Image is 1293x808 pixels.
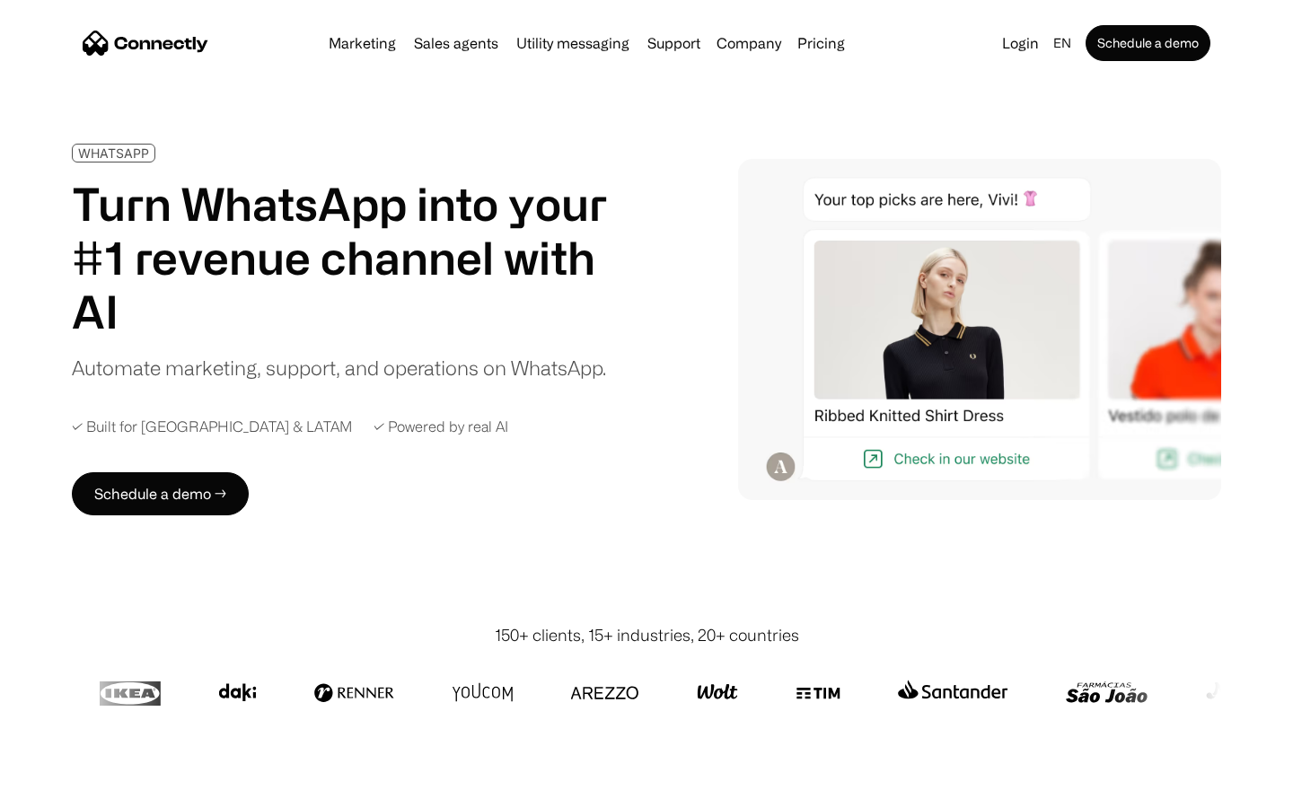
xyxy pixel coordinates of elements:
[640,36,708,50] a: Support
[1046,31,1082,56] div: en
[72,418,352,435] div: ✓ Built for [GEOGRAPHIC_DATA] & LATAM
[790,36,852,50] a: Pricing
[36,777,108,802] ul: Language list
[72,472,249,515] a: Schedule a demo →
[321,36,403,50] a: Marketing
[72,177,629,338] h1: Turn WhatsApp into your #1 revenue channel with AI
[72,353,606,382] div: Automate marketing, support, and operations on WhatsApp.
[1053,31,1071,56] div: en
[509,36,637,50] a: Utility messaging
[495,623,799,647] div: 150+ clients, 15+ industries, 20+ countries
[374,418,508,435] div: ✓ Powered by real AI
[407,36,506,50] a: Sales agents
[717,31,781,56] div: Company
[83,30,208,57] a: home
[1086,25,1210,61] a: Schedule a demo
[711,31,787,56] div: Company
[78,146,149,160] div: WHATSAPP
[18,775,108,802] aside: Language selected: English
[995,31,1046,56] a: Login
